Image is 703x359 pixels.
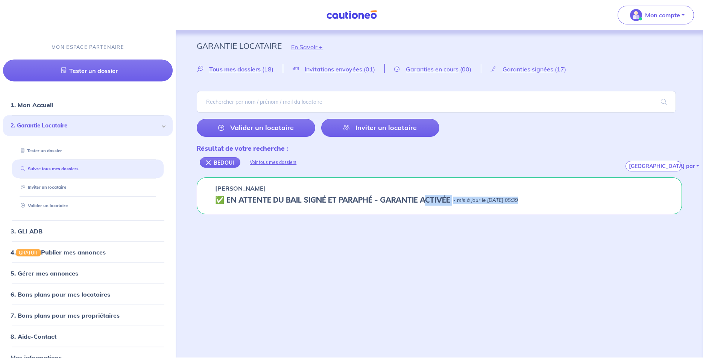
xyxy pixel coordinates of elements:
a: Invitations envoyées(01) [283,65,384,73]
div: 5. Gérer mes annonces [3,266,173,281]
div: 6. Bons plans pour mes locataires [3,287,173,302]
div: Voir tous mes dossiers [240,153,306,171]
div: 1. Mon Accueil [3,97,173,112]
a: 3. GLI ADB [11,227,43,235]
input: Rechercher par nom / prénom / mail du locataire [197,91,676,113]
a: Garanties en cours(00) [385,65,481,73]
a: Tous mes dossiers(18) [197,65,283,73]
a: Tester un dossier [3,60,173,82]
span: (18) [262,65,273,73]
span: Tous mes dossiers [209,65,261,73]
p: - mis à jour le [DATE] 05:39 [453,197,518,204]
div: 7. Bons plans pour mes propriétaires [3,308,173,323]
p: Mon compte [645,11,680,20]
a: Valider un locataire [197,119,315,137]
div: 4.GRATUITPublier mes annonces [3,244,173,259]
button: En Savoir + [282,36,332,58]
div: Tester un dossier [12,144,164,157]
a: 7. Bons plans pour mes propriétaires [11,312,120,319]
a: Suivre tous mes dossiers [18,166,79,171]
span: Garanties en cours [406,65,459,73]
span: search [652,91,676,112]
a: 5. Gérer mes annonces [11,270,78,277]
button: [GEOGRAPHIC_DATA] par [626,161,682,171]
p: [PERSON_NAME] [215,184,266,193]
div: BEDOUI [200,157,240,168]
div: Valider un locataire [12,200,164,212]
a: Tester un dossier [18,148,62,153]
img: Cautioneo [323,10,380,20]
p: MON ESPACE PARTENAIRE [52,44,124,51]
a: Inviter un locataire [18,185,66,190]
a: 8. Aide-Contact [11,333,56,340]
div: 8. Aide-Contact [3,329,173,344]
span: 2. Garantie Locataire [11,121,159,130]
span: (17) [555,65,566,73]
span: (00) [460,65,471,73]
div: Inviter un locataire [12,181,164,194]
div: Résultat de votre recherche : [197,144,306,153]
a: Valider un locataire [18,203,68,208]
span: (01) [364,65,375,73]
span: Invitations envoyées [305,65,362,73]
div: 3. GLI ADB [3,223,173,238]
a: 1. Mon Accueil [11,101,53,109]
a: 6. Bons plans pour mes locataires [11,291,110,298]
a: Garanties signées(17) [481,65,575,73]
span: Garanties signées [503,65,553,73]
img: illu_account_valid_menu.svg [630,9,642,21]
button: illu_account_valid_menu.svgMon compte [618,6,694,24]
a: Inviter un locataire [321,119,439,137]
div: 2. Garantie Locataire [3,115,173,136]
div: state: CONTRACT-SIGNED, Context: NOT-LESSOR,IS-GL-CAUTION [215,196,664,205]
p: Garantie Locataire [197,39,282,53]
h5: ✅️️️ EN ATTENTE DU BAIL SIGNÉ ET PARAPHÉ - GARANTIE ACTIVÉE [215,196,450,205]
div: Suivre tous mes dossiers [12,163,164,175]
a: 4.GRATUITPublier mes annonces [11,248,106,256]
